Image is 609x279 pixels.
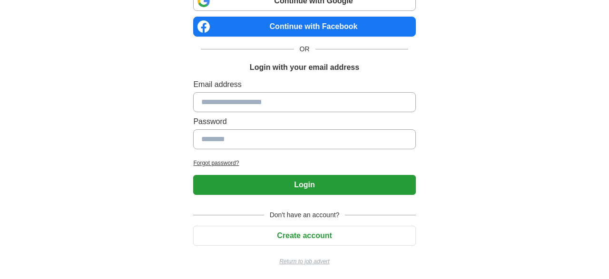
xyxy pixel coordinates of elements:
button: Login [193,175,415,195]
a: Forgot password? [193,159,415,167]
label: Password [193,116,415,127]
h1: Login with your email address [250,62,359,73]
span: OR [294,44,315,54]
a: Return to job advert [193,257,415,266]
button: Create account [193,226,415,246]
span: Don't have an account? [264,210,345,220]
a: Create account [193,231,415,240]
a: Continue with Facebook [193,17,415,37]
label: Email address [193,79,415,90]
